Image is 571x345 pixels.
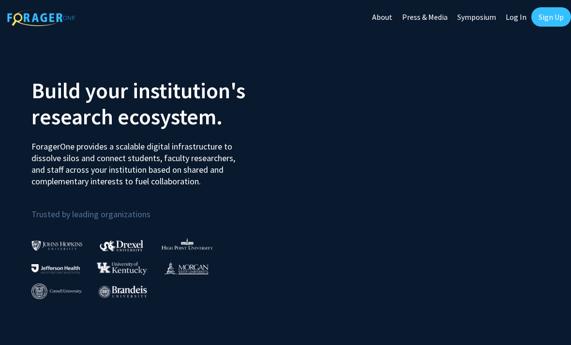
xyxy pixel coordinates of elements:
h2: Build your institution's research ecosystem. [31,77,278,130]
img: Drexel University [100,240,143,251]
img: Johns Hopkins University [31,240,83,251]
img: ForagerOne Logo [7,9,75,26]
img: High Point University [162,238,213,250]
p: Trusted by leading organizations [31,195,278,222]
img: Cornell University [31,284,82,300]
p: ForagerOne provides a scalable digital infrastructure to dissolve silos and connect students, fac... [31,134,249,187]
img: University of Kentucky [97,262,147,275]
img: Morgan State University [164,262,209,274]
img: Brandeis University [99,285,147,298]
img: Thomas Jefferson University [31,264,80,273]
a: Sign Up [531,7,571,27]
